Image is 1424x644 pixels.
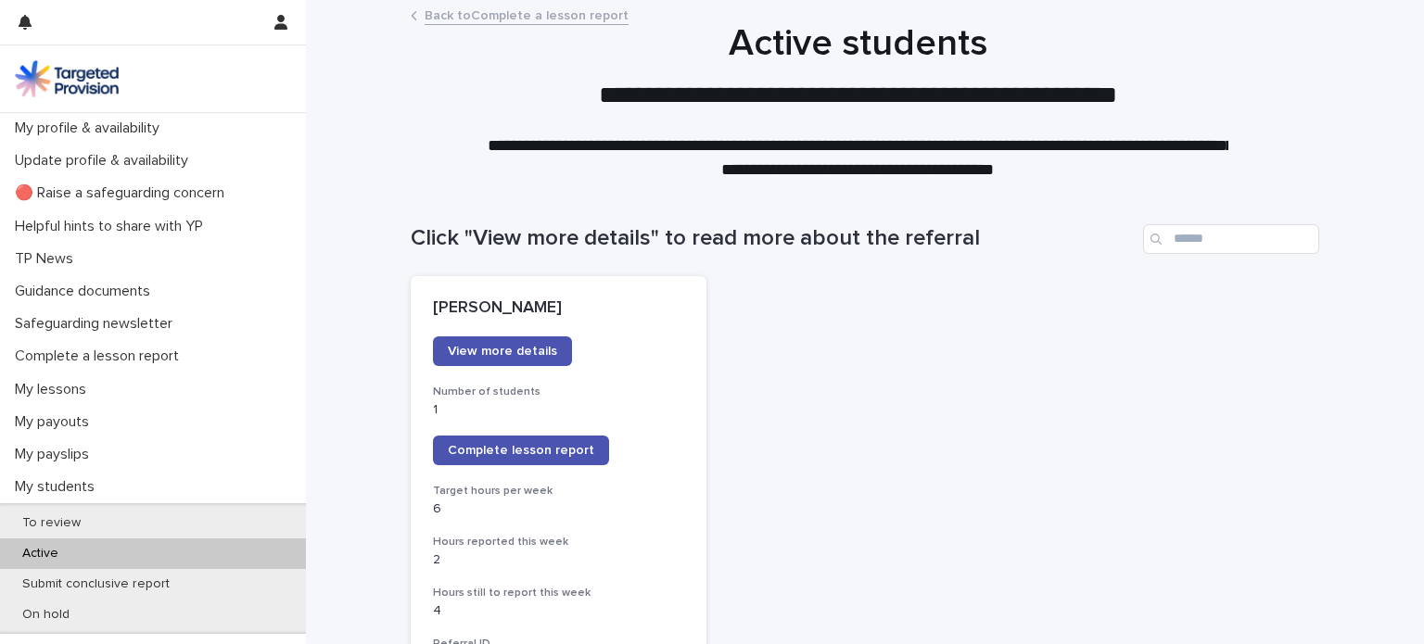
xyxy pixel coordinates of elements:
p: 1 [433,402,684,418]
span: View more details [448,345,557,358]
p: Submit conclusive report [7,576,184,592]
p: 🔴 Raise a safeguarding concern [7,184,239,202]
p: TP News [7,250,88,268]
p: Update profile & availability [7,152,203,170]
p: Guidance documents [7,283,165,300]
p: My profile & availability [7,120,174,137]
h3: Target hours per week [433,484,684,499]
p: Safeguarding newsletter [7,315,187,333]
p: [PERSON_NAME] [433,298,684,319]
p: My lessons [7,381,101,398]
h3: Hours reported this week [433,535,684,549]
h3: Number of students [433,385,684,399]
p: 4 [433,603,684,619]
p: 6 [433,501,684,517]
h3: Hours still to report this week [433,586,684,600]
a: Back toComplete a lesson report [425,4,629,25]
p: Active [7,546,73,562]
p: On hold [7,607,84,623]
p: To review [7,515,95,531]
span: Complete lesson report [448,444,594,457]
img: M5nRWzHhSzIhMunXDL62 [15,60,119,97]
p: My payslips [7,446,104,463]
a: Complete lesson report [433,436,609,465]
p: Complete a lesson report [7,347,194,365]
p: My payouts [7,413,104,431]
a: View more details [433,336,572,366]
input: Search [1143,224,1319,254]
h1: Active students [403,21,1312,66]
h1: Click "View more details" to read more about the referral [411,225,1136,252]
p: My students [7,478,109,496]
p: 2 [433,552,684,568]
p: Helpful hints to share with YP [7,218,218,235]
